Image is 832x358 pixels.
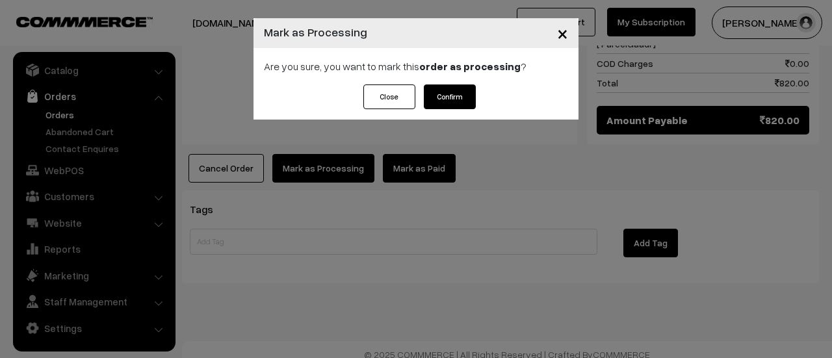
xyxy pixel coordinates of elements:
span: × [557,21,568,45]
h4: Mark as Processing [264,23,367,41]
button: Confirm [424,84,476,109]
button: Close [547,13,578,53]
strong: order as processing [419,60,521,73]
button: Close [363,84,415,109]
div: Are you sure, you want to mark this ? [253,48,578,84]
